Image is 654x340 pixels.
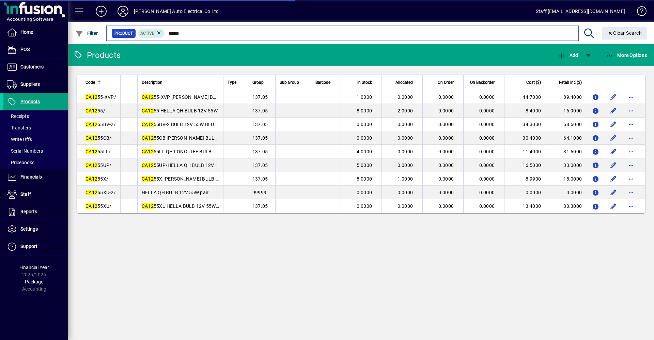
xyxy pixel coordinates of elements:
[85,79,116,86] div: Code
[526,79,541,86] span: Cost ($)
[252,163,268,168] span: 137.05
[252,108,268,113] span: 137.05
[142,163,232,168] span: 55UP/HELLA QH BULB 12V 55W H7
[504,172,545,186] td: 8.9900
[85,122,97,127] em: CA12
[3,122,68,134] a: Transfers
[626,133,637,143] button: More options
[252,203,268,209] span: 137.05
[85,176,108,182] span: 55X/
[479,94,495,100] span: 0.0000
[558,52,578,58] span: Add
[142,176,154,182] em: CA12
[398,163,413,168] span: 0.0000
[545,104,586,118] td: 16.9000
[252,149,268,154] span: 137.05
[19,265,49,270] span: Financial Year
[134,6,219,17] div: [PERSON_NAME] Auto Electrical Co Ltd
[142,135,250,141] span: 55CB [PERSON_NAME] BULB 12V 55W PAIR
[142,79,219,86] div: Description
[85,163,111,168] span: 55UP/
[3,203,68,220] a: Reports
[559,79,582,86] span: Retail Inc ($)
[252,94,268,100] span: 137.05
[142,135,154,141] em: CA12
[438,163,454,168] span: 0.0000
[626,187,637,198] button: More options
[470,79,495,86] span: On Backorder
[142,149,240,154] span: 55LL QH LONG LIFE BULB H7 12V 55W
[85,176,97,182] em: CA12
[608,160,619,171] button: Edit
[545,131,586,145] td: 64.1000
[468,79,501,86] div: On Backorder
[479,163,495,168] span: 0.0000
[479,149,495,154] span: 0.0000
[479,135,495,141] span: 0.0000
[142,203,154,209] em: CA12
[626,92,637,103] button: More options
[438,190,454,195] span: 0.0000
[479,190,495,195] span: 0.0000
[85,108,105,113] span: 55/
[626,160,637,171] button: More options
[3,76,68,93] a: Suppliers
[3,238,68,255] a: Support
[85,94,97,100] em: CA12
[315,79,330,86] span: Barcode
[608,201,619,212] button: Edit
[252,79,264,86] span: Group
[536,6,625,17] div: Staff [EMAIL_ADDRESS][DOMAIN_NAME]
[398,203,413,209] span: 0.0000
[386,79,419,86] div: Allocated
[632,1,645,24] a: Knowledge Base
[545,158,586,172] td: 33.0000
[357,149,372,154] span: 4.0000
[479,122,495,127] span: 0.0000
[85,94,116,100] span: 55-XVP/
[142,108,218,113] span: 55 HELLA QH BULB 12V 55W
[142,108,154,113] em: CA12
[3,157,68,168] a: Pricebooks
[85,108,97,113] em: CA12
[20,64,44,69] span: Customers
[438,149,454,154] span: 0.0000
[626,146,637,157] button: More options
[142,79,162,86] span: Description
[626,173,637,184] button: More options
[20,191,31,197] span: Staff
[608,119,619,130] button: Edit
[545,90,586,104] td: 89.4000
[606,52,647,58] span: More Options
[7,137,32,142] span: Write Offs
[545,199,586,213] td: 30.3000
[7,113,29,119] span: Receipts
[7,125,31,130] span: Transfers
[252,190,266,195] span: 99999
[3,145,68,157] a: Serial Numbers
[138,29,165,38] mat-chip: Activation Status: Active
[114,30,133,37] span: Product
[142,122,154,127] em: CA12
[504,145,545,158] td: 11.4000
[3,134,68,145] a: Write Offs
[85,122,116,127] span: 55BV-2/
[142,94,154,100] em: CA12
[25,279,43,284] span: Package
[85,149,97,154] em: CA12
[504,104,545,118] td: 8.4000
[504,118,545,131] td: 34.3000
[626,105,637,116] button: More options
[608,105,619,116] button: Edit
[3,110,68,122] a: Receipts
[357,176,372,182] span: 8.0000
[85,135,97,141] em: CA12
[20,174,42,180] span: Financials
[504,90,545,104] td: 44.7000
[545,172,586,186] td: 18.0000
[20,209,37,214] span: Reports
[438,122,454,127] span: 0.0000
[626,119,637,130] button: More options
[315,79,337,86] div: Barcode
[74,27,100,40] button: Filter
